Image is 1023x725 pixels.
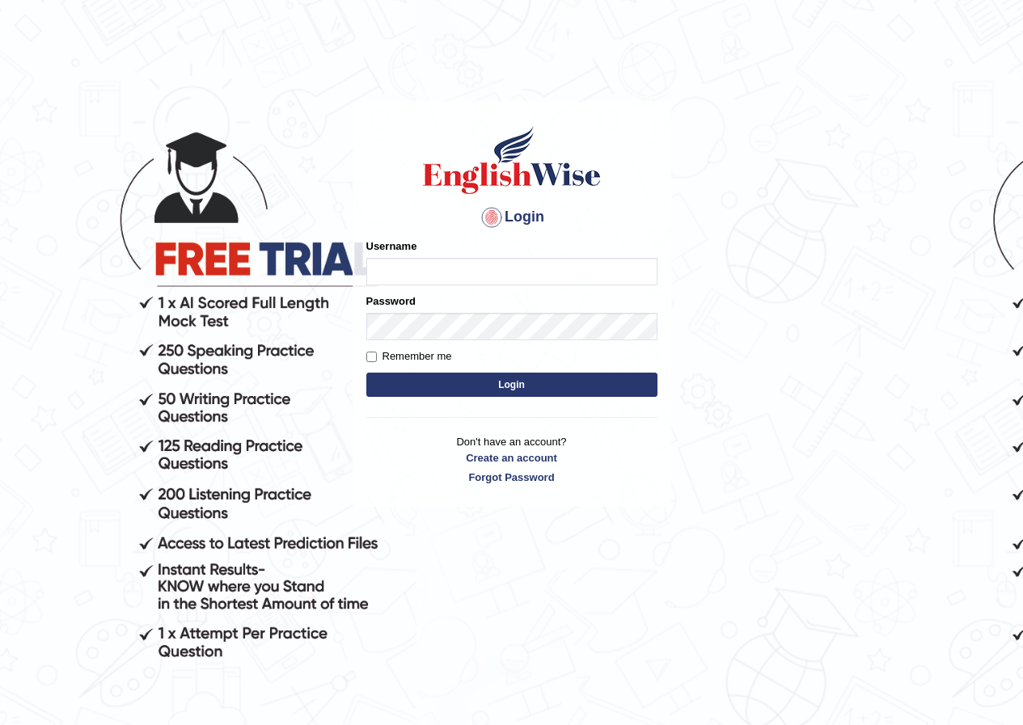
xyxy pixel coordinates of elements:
[366,373,657,397] button: Login
[366,470,657,485] a: Forgot Password
[366,348,452,365] label: Remember me
[366,352,377,362] input: Remember me
[366,238,417,254] label: Username
[366,293,416,309] label: Password
[366,450,657,466] a: Create an account
[366,204,657,230] h4: Login
[420,124,604,196] img: Logo of English Wise sign in for intelligent practice with AI
[366,434,657,484] p: Don't have an account?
